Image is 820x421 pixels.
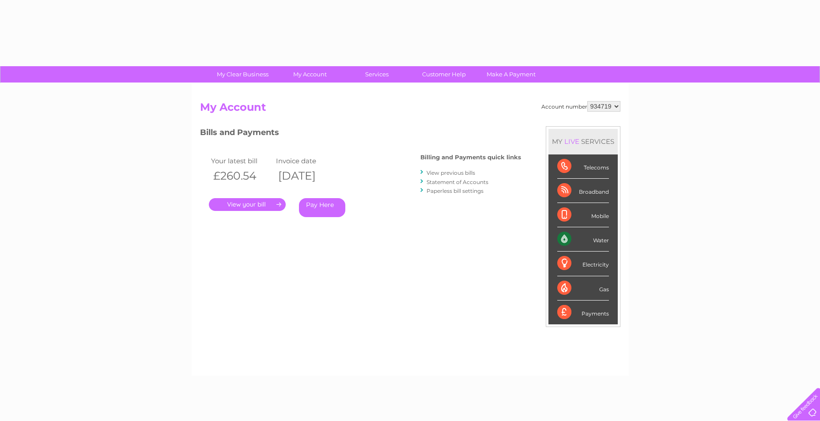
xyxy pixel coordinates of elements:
[557,227,609,252] div: Water
[557,301,609,324] div: Payments
[548,129,618,154] div: MY SERVICES
[200,101,620,118] h2: My Account
[475,66,548,83] a: Make A Payment
[408,66,480,83] a: Customer Help
[427,179,488,185] a: Statement of Accounts
[557,203,609,227] div: Mobile
[557,276,609,301] div: Gas
[206,66,279,83] a: My Clear Business
[557,154,609,179] div: Telecoms
[209,155,274,167] td: Your latest bill
[200,126,521,142] h3: Bills and Payments
[420,154,521,161] h4: Billing and Payments quick links
[209,198,286,211] a: .
[274,155,339,167] td: Invoice date
[541,101,620,112] div: Account number
[557,252,609,276] div: Electricity
[273,66,346,83] a: My Account
[563,137,581,146] div: LIVE
[340,66,413,83] a: Services
[274,167,339,185] th: [DATE]
[209,167,274,185] th: £260.54
[299,198,345,217] a: Pay Here
[427,188,484,194] a: Paperless bill settings
[427,169,475,176] a: View previous bills
[557,179,609,203] div: Broadband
